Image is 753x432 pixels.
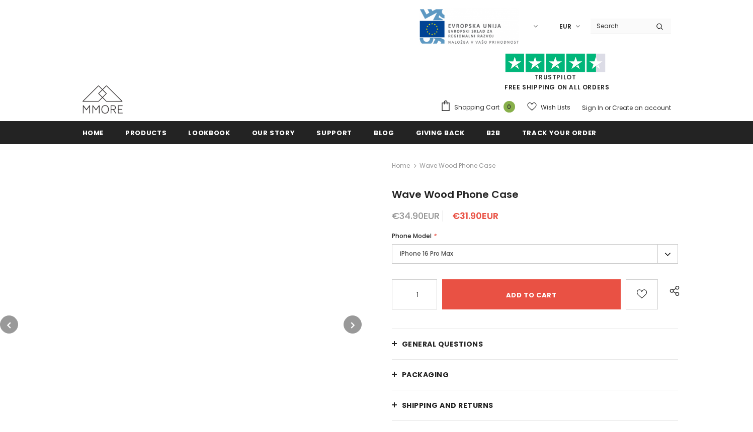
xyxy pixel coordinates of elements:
[591,19,648,33] input: Search Site
[522,128,597,138] span: Track your order
[392,232,432,240] span: Phone Model
[442,279,621,309] input: Add to cart
[188,121,230,144] a: Lookbook
[125,128,166,138] span: Products
[527,98,570,116] a: Wish Lists
[82,85,123,114] img: MMORE Cases
[416,121,465,144] a: Giving back
[440,58,671,91] span: FREE SHIPPING ON ALL ORDERS
[419,22,519,30] a: Javni Razpis
[486,128,500,138] span: B2B
[392,390,679,420] a: Shipping and returns
[582,103,603,112] a: Sign In
[504,101,515,113] span: 0
[392,244,679,264] label: iPhone 16 Pro Max
[486,121,500,144] a: B2B
[402,400,493,410] span: Shipping and returns
[125,121,166,144] a: Products
[440,100,520,115] a: Shopping Cart 0
[559,22,571,32] span: EUR
[82,121,104,144] a: Home
[419,8,519,45] img: Javni Razpis
[374,121,394,144] a: Blog
[316,128,352,138] span: support
[188,128,230,138] span: Lookbook
[392,360,679,390] a: PACKAGING
[82,128,104,138] span: Home
[316,121,352,144] a: support
[402,339,483,349] span: General Questions
[374,128,394,138] span: Blog
[392,160,410,172] a: Home
[605,103,611,112] span: or
[392,209,440,222] span: €34.90EUR
[420,160,495,172] span: Wave Wood Phone Case
[416,128,465,138] span: Giving back
[402,370,449,380] span: PACKAGING
[522,121,597,144] a: Track your order
[252,121,295,144] a: Our Story
[612,103,671,112] a: Create an account
[505,53,606,73] img: Trust Pilot Stars
[252,128,295,138] span: Our Story
[392,187,519,201] span: Wave Wood Phone Case
[392,329,679,359] a: General Questions
[452,209,498,222] span: €31.90EUR
[454,102,499,113] span: Shopping Cart
[541,102,570,113] span: Wish Lists
[535,73,576,81] a: Trustpilot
